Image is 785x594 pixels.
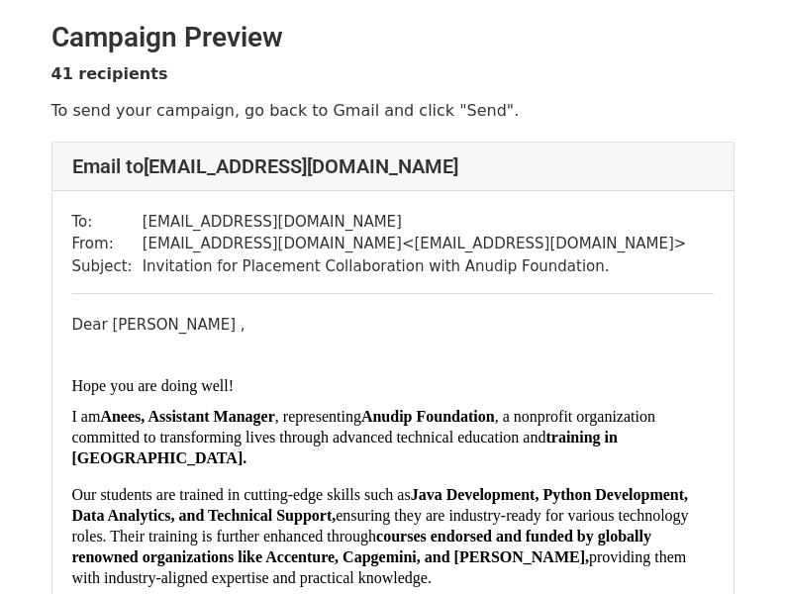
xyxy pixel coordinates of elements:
span: Hope you are doing well! [72,377,235,394]
h2: Campaign Preview [51,21,735,54]
td: [EMAIL_ADDRESS][DOMAIN_NAME] [143,211,687,234]
p: To send your campaign, go back to Gmail and click "Send". [51,100,735,121]
b: training in [GEOGRAPHIC_DATA]. [72,429,618,466]
td: Invitation for Placement Collaboration with Anudip Foundation. [143,255,687,278]
span: Our students are trained in cutting-edge skills such as ensuring they are industry-ready for vari... [72,486,689,586]
td: From: [72,233,143,255]
td: [EMAIL_ADDRESS][DOMAIN_NAME] < [EMAIL_ADDRESS][DOMAIN_NAME] > [143,233,687,255]
b: Anudip Foundation [361,408,495,425]
h4: Email to [EMAIL_ADDRESS][DOMAIN_NAME] [72,154,714,178]
td: Subject: [72,255,143,278]
span: I am , representing , a nonprofit organization committed to transforming lives through advanced t... [72,408,655,466]
strong: 41 recipients [51,64,168,83]
b: courses endorsed and funded by globally renowned organizations like Accenture, Capgemini, and [PE... [72,528,651,565]
b: Anees, Assistant Manager [100,408,274,425]
td: To: [72,211,143,234]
